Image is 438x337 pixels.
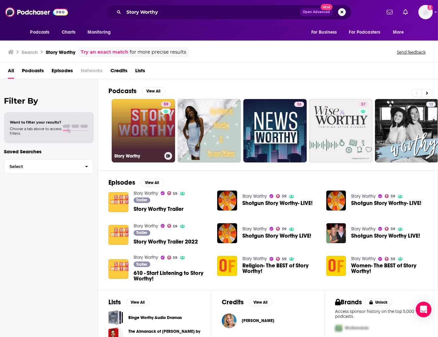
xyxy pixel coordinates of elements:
a: 37 [309,99,373,162]
span: Episodes [52,65,73,79]
span: 59 [173,192,177,195]
a: Lists [135,65,145,79]
span: Credits [110,65,127,79]
h2: Lists [108,298,121,306]
a: Shotgun Story Worthy LIVE! [242,233,311,239]
span: 59 [164,101,168,108]
img: Religion- The BEST of Story Worthy! [217,256,237,276]
a: Story Worthy [351,226,376,232]
a: Binge Worthy Audio Dramas [108,310,123,325]
a: 59 [385,227,395,231]
h3: Story Worthy [114,153,162,159]
span: For Podcasters [349,28,381,37]
a: 59 [276,194,286,198]
span: 36 [297,101,301,108]
button: Send feedback [395,49,428,55]
span: For Business [311,28,337,37]
span: All [8,65,14,79]
a: Story Worthy Trailer [134,206,184,212]
button: Unlock [365,298,393,306]
a: Shotgun Story Worthy- LIVE! [217,191,237,211]
a: 59 [167,256,178,260]
span: 59 [391,227,395,230]
a: Christine Blackburn [222,313,236,328]
a: Story Worthy [242,256,267,261]
a: 59Story Worthy [112,99,175,162]
img: 610 - Start Listening to Story Worthy! [108,259,128,279]
a: 59 [385,194,395,198]
span: Networks [81,65,103,79]
a: Story Worthy [351,194,376,199]
a: CreditsView All [222,298,272,306]
span: Select [4,164,80,169]
button: View All [142,87,165,95]
div: Open Intercom Messenger [416,302,431,317]
button: View All [249,298,272,306]
a: 59 [167,191,178,195]
a: Shotgun Story Worthy LIVE! [351,233,420,239]
a: Women- The BEST of Story Worthy! [326,256,346,276]
input: Search podcasts, credits, & more... [124,7,300,17]
h2: Credits [222,298,244,306]
a: Story Worthy [351,256,376,261]
a: 59 [167,224,178,228]
img: Story Worthy Trailer [108,192,128,212]
img: User Profile [418,5,433,19]
button: open menu [26,26,58,39]
span: 12 [429,101,433,108]
a: 36 [294,102,304,107]
img: Story Worthy Trailer 2022 [108,225,128,245]
span: 59 [173,256,177,259]
img: Shotgun Story Worthy- LIVE! [326,191,346,211]
button: open menu [83,26,119,39]
span: for more precise results [130,48,186,56]
a: 59 [276,227,286,231]
p: Saved Searches [4,148,94,155]
span: Women- The BEST of Story Worthy! [351,263,427,274]
div: Search podcasts, credits, & more... [106,5,351,20]
button: View All [126,298,150,306]
a: 59 [276,257,286,261]
a: Story Worthy Trailer 2022 [134,239,198,244]
a: ListsView All [108,298,150,306]
span: More [393,28,404,37]
h2: Episodes [108,178,135,187]
span: Want to filter your results? [10,120,61,125]
img: First Pro Logo [333,321,345,335]
span: McDonalds [345,325,369,331]
a: EpisodesView All [108,178,164,187]
a: Try an exact match [81,48,128,56]
span: 59 [282,195,286,198]
a: 12 [426,102,436,107]
h3: Story Worthy [46,49,75,55]
button: open menu [345,26,390,39]
span: Charts [62,28,76,37]
img: Shotgun Story Worthy LIVE! [217,223,237,243]
a: Shotgun Story Worthy- LIVE! [351,200,421,206]
span: Logged in as alignPR [418,5,433,19]
span: Podcasts [22,65,44,79]
a: Religion- The BEST of Story Worthy! [242,263,318,274]
span: Podcasts [30,28,50,37]
a: Show notifications dropdown [400,7,411,18]
span: Monitoring [88,28,111,37]
a: Story Worthy [134,255,158,260]
span: [PERSON_NAME] [242,318,274,323]
a: 610 - Start Listening to Story Worthy! [134,270,210,281]
button: Show profile menu [418,5,433,19]
span: Choose a tab above to access filters. [10,126,61,136]
span: Trailer [136,198,147,202]
a: Story Worthy [242,194,267,199]
a: Christine Blackburn [242,318,274,323]
svg: Add a profile image [428,5,433,10]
